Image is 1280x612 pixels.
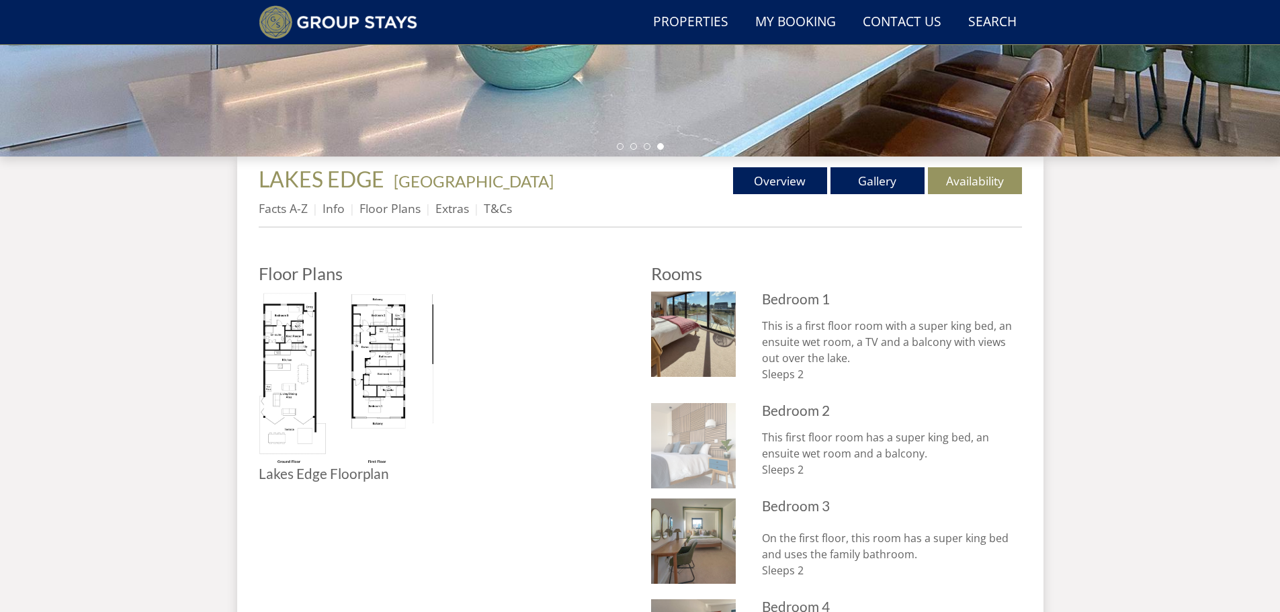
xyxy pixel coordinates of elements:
[648,7,734,38] a: Properties
[762,318,1021,382] p: This is a first floor room with a super king bed, an ensuite wet room, a TV and a balcony with vi...
[651,292,736,377] img: Bedroom 1
[857,7,947,38] a: Contact Us
[259,466,433,482] h3: Lakes Edge Floorplan
[651,264,1022,283] h2: Rooms
[323,200,345,216] a: Info
[259,200,308,216] a: Facts A-Z
[762,403,1021,419] h3: Bedroom 2
[750,7,841,38] a: My Booking
[259,264,630,283] h2: Floor Plans
[762,292,1021,307] h3: Bedroom 1
[435,200,469,216] a: Extras
[651,498,736,584] img: Bedroom 3
[651,403,736,488] img: Bedroom 2
[830,167,925,194] a: Gallery
[762,514,1021,578] p: On the first floor, this room has a super king bed and uses the family bathroom. Sleeps 2
[963,7,1022,38] a: Search
[733,167,827,194] a: Overview
[394,171,554,191] a: [GEOGRAPHIC_DATA]
[928,167,1022,194] a: Availability
[259,166,384,192] span: LAKES EDGE
[762,429,1021,478] p: This first floor room has a super king bed, an ensuite wet room and a balcony. Sleeps 2
[259,166,388,192] a: LAKES EDGE
[762,498,1021,514] h3: Bedroom 3
[388,171,554,191] span: -
[359,200,421,216] a: Floor Plans
[259,292,433,466] img: Lakes Edge Floorplan
[484,200,512,216] a: T&Cs
[259,5,418,39] img: Group Stays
